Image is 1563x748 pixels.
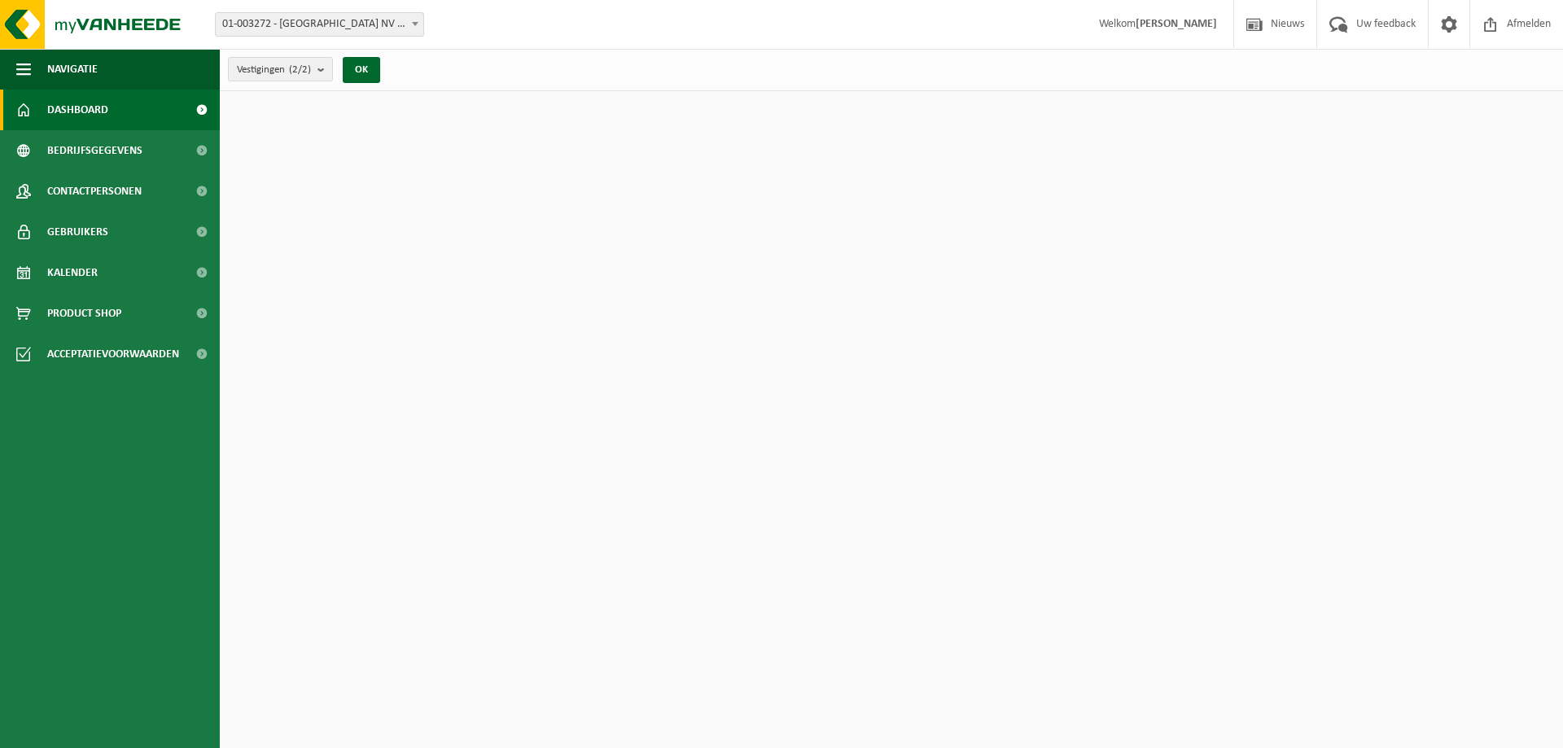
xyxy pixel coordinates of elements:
[228,57,333,81] button: Vestigingen(2/2)
[47,130,142,171] span: Bedrijfsgegevens
[1136,18,1217,30] strong: [PERSON_NAME]
[216,13,423,36] span: 01-003272 - BELGOSUC NV - BEERNEM
[47,293,121,334] span: Product Shop
[47,212,108,252] span: Gebruikers
[47,49,98,90] span: Navigatie
[215,12,424,37] span: 01-003272 - BELGOSUC NV - BEERNEM
[237,58,311,82] span: Vestigingen
[47,334,179,374] span: Acceptatievoorwaarden
[47,90,108,130] span: Dashboard
[289,64,311,75] count: (2/2)
[47,252,98,293] span: Kalender
[343,57,380,83] button: OK
[47,171,142,212] span: Contactpersonen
